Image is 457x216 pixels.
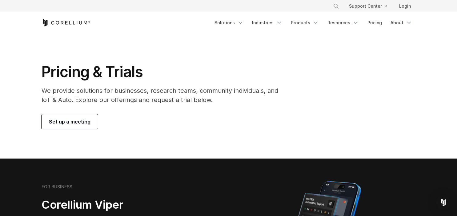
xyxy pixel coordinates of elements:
[211,17,247,28] a: Solutions
[287,17,323,28] a: Products
[248,17,286,28] a: Industries
[42,114,98,129] a: Set up a meeting
[211,17,416,28] div: Navigation Menu
[42,198,199,212] h2: Corellium Viper
[42,86,287,104] p: We provide solutions for businesses, research teams, community individuals, and IoT & Auto. Explo...
[42,19,90,26] a: Corellium Home
[49,118,90,125] span: Set up a meeting
[42,184,72,190] h6: FOR BUSINESS
[42,63,287,81] h1: Pricing & Trials
[364,17,386,28] a: Pricing
[324,17,363,28] a: Resources
[326,1,416,12] div: Navigation Menu
[331,1,342,12] button: Search
[387,17,416,28] a: About
[394,1,416,12] a: Login
[344,1,392,12] a: Support Center
[436,195,451,210] div: Open Intercom Messenger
